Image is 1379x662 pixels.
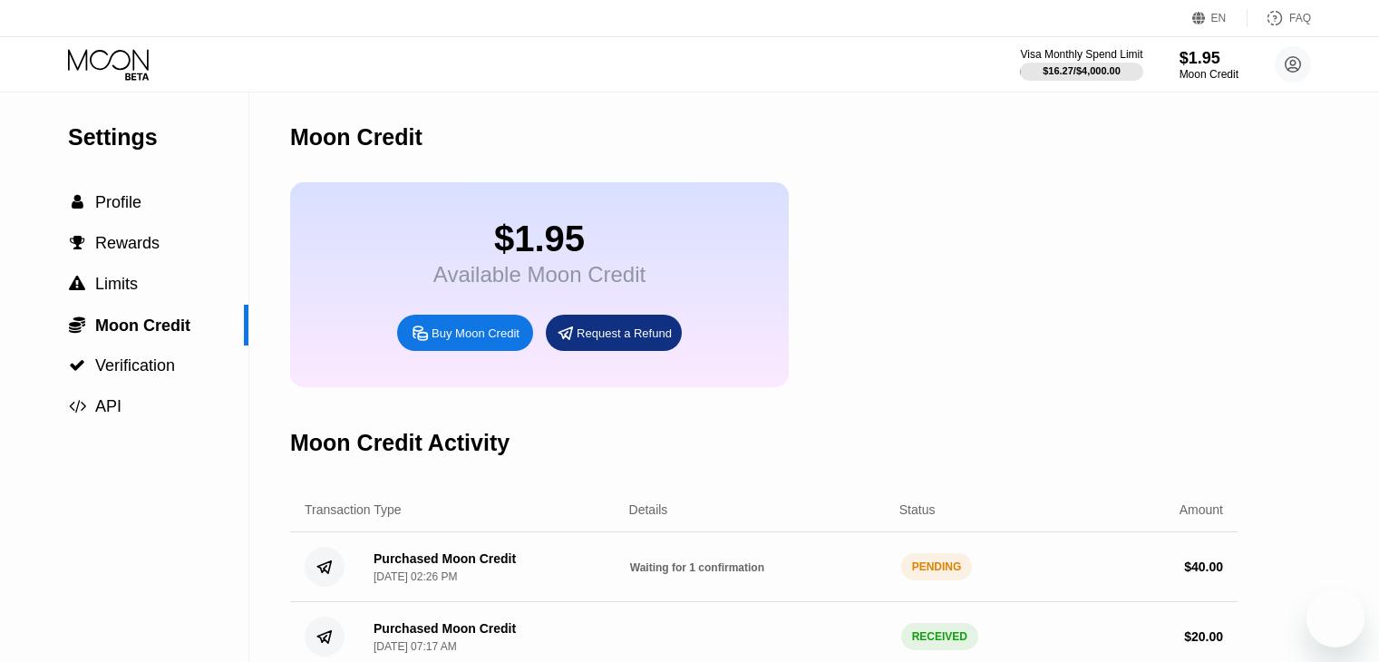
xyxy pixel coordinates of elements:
[433,262,646,287] div: Available Moon Credit
[901,623,978,650] div: RECEIVED
[72,194,83,210] span: 
[1306,589,1364,647] iframe: Button to launch messaging window
[290,430,510,456] div: Moon Credit Activity
[69,276,85,292] span: 
[68,316,86,334] div: 
[1020,48,1142,81] div: Visa Monthly Spend Limit$16.27/$4,000.00
[1180,68,1238,81] div: Moon Credit
[433,219,646,259] div: $1.95
[1043,65,1121,76] div: $16.27 / $4,000.00
[95,356,175,375] span: Verification
[432,326,520,341] div: Buy Moon Credit
[95,234,160,252] span: Rewards
[374,551,516,566] div: Purchased Moon Credit
[1180,49,1238,81] div: $1.95Moon Credit
[577,326,672,341] div: Request a Refund
[1184,560,1223,574] div: $ 40.00
[546,315,682,351] div: Request a Refund
[1248,9,1311,27] div: FAQ
[397,315,533,351] div: Buy Moon Credit
[95,397,121,415] span: API
[69,357,85,374] span: 
[1192,9,1248,27] div: EN
[1211,12,1227,24] div: EN
[899,502,936,517] div: Status
[68,276,86,292] div: 
[68,357,86,374] div: 
[374,621,516,636] div: Purchased Moon Credit
[290,124,422,151] div: Moon Credit
[1184,629,1223,644] div: $ 20.00
[305,502,402,517] div: Transaction Type
[1289,12,1311,24] div: FAQ
[374,570,457,583] div: [DATE] 02:26 PM
[630,561,764,574] span: Waiting for 1 confirmation
[69,316,85,334] span: 
[374,640,457,653] div: [DATE] 07:17 AM
[68,124,248,151] div: Settings
[68,235,86,251] div: 
[95,275,138,293] span: Limits
[1020,48,1142,61] div: Visa Monthly Spend Limit
[629,502,668,517] div: Details
[95,193,141,211] span: Profile
[69,398,86,414] span: 
[901,553,973,580] div: PENDING
[1180,502,1223,517] div: Amount
[70,235,85,251] span: 
[68,398,86,414] div: 
[1180,49,1238,68] div: $1.95
[68,194,86,210] div: 
[95,316,190,335] span: Moon Credit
